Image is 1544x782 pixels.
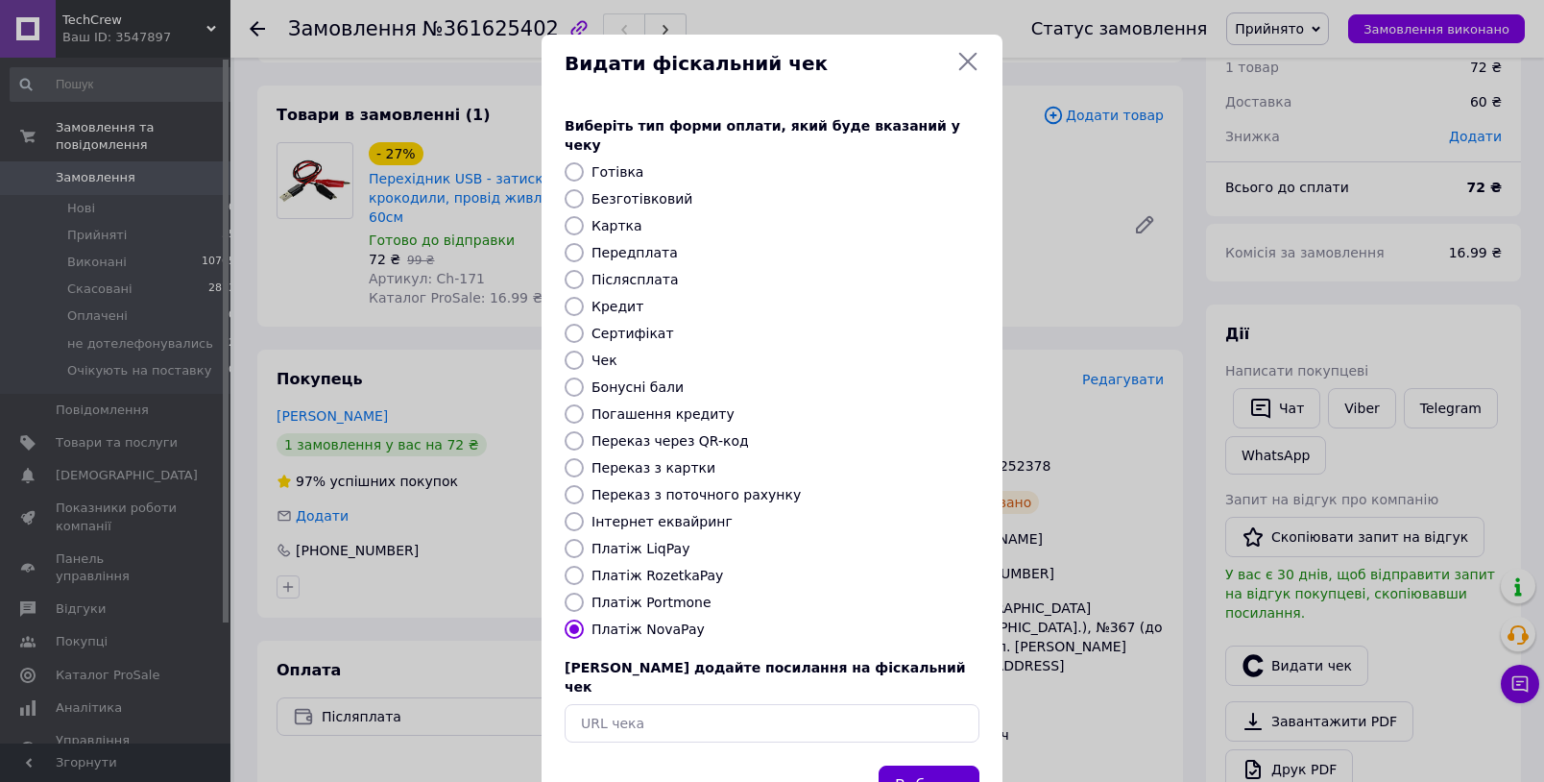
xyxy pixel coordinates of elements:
[591,218,642,233] label: Картка
[591,541,689,556] label: Платіж LiqPay
[591,514,733,529] label: Інтернет еквайринг
[591,487,801,502] label: Переказ з поточного рахунку
[591,164,643,180] label: Готівка
[591,245,678,260] label: Передплата
[591,595,712,610] label: Платіж Portmone
[591,460,715,476] label: Переказ з картки
[591,299,643,314] label: Кредит
[591,379,684,395] label: Бонусні бали
[591,353,617,368] label: Чек
[565,704,979,743] input: URL чека
[565,660,966,695] span: [PERSON_NAME] додайте посилання на фіскальний чек
[591,433,749,449] label: Переказ через QR-код
[591,191,692,207] label: Безготівковий
[591,272,679,287] label: Післясплата
[591,568,723,583] label: Платіж RozetkaPay
[591,406,735,422] label: Погашення кредиту
[591,622,705,637] label: Платіж NovaPay
[591,326,674,341] label: Сертифікат
[565,118,960,153] span: Виберіть тип форми оплати, який буде вказаний у чеку
[565,50,949,78] span: Видати фіскальний чек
